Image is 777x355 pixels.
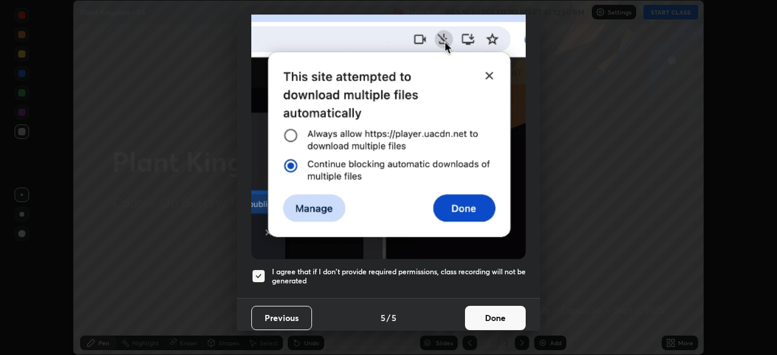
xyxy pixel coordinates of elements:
button: Done [465,306,526,330]
h5: I agree that if I don't provide required permissions, class recording will not be generated [272,267,526,286]
h4: 5 [381,311,385,324]
h4: / [387,311,390,324]
h4: 5 [392,311,396,324]
button: Previous [251,306,312,330]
